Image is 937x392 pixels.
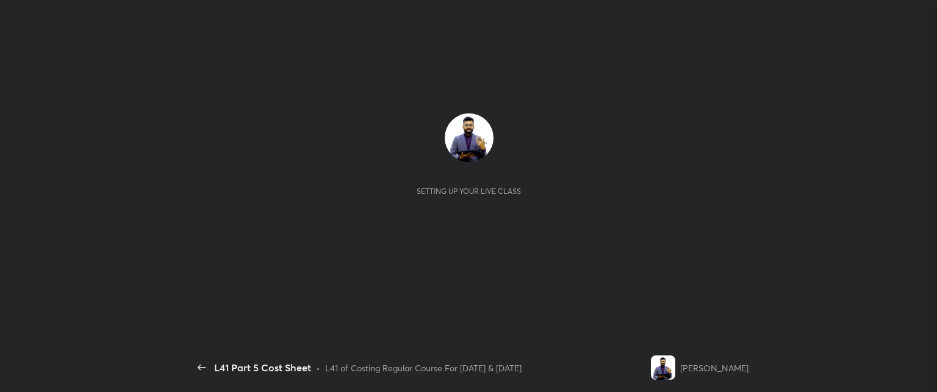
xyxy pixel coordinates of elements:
img: 78d879e9ade943c4a63fa74a256d960a.jpg [651,355,675,380]
div: L41 of Costing Regular Course For [DATE] & [DATE] [325,362,522,374]
div: Setting up your live class [417,187,521,196]
div: • [316,362,320,374]
img: 78d879e9ade943c4a63fa74a256d960a.jpg [445,113,494,162]
div: [PERSON_NAME] [680,362,749,374]
div: L41 Part 5 Cost Sheet [214,360,311,375]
